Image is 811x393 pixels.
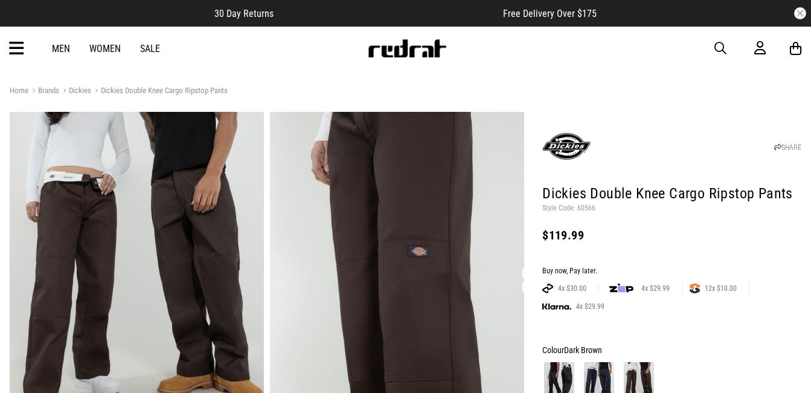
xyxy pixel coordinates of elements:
a: Dickies [59,86,91,97]
p: Style Code: 60566 [542,204,801,213]
div: Buy now, Pay later. [542,267,801,276]
div: Colour [542,343,801,357]
span: 4x $29.99 [571,302,609,311]
a: SHARE [774,143,801,152]
img: SPLITPAY [690,284,700,293]
a: Women [89,43,121,54]
img: Redrat logo [367,39,447,57]
span: Dark Brown [564,345,602,355]
img: KLARNA [542,304,571,310]
div: $119.99 [542,228,801,242]
a: Men [52,43,70,54]
img: Dickies [542,122,591,171]
a: Brands [28,86,59,97]
h1: Dickies Double Knee Cargo Ripstop Pants [542,184,801,204]
span: 12x $10.00 [700,284,742,293]
span: Free Delivery Over $175 [503,8,597,19]
img: AFTERPAY [542,284,553,293]
span: 4x $29.99 [636,284,675,293]
img: zip [609,282,633,294]
a: Sale [140,43,160,54]
a: Dickies Double Knee Cargo Ripstop Pants [91,86,228,97]
span: 30 Day Returns [214,8,274,19]
a: Home [10,86,28,95]
iframe: Customer reviews powered by Trustpilot [298,7,479,19]
span: 4x $30.00 [553,284,591,293]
